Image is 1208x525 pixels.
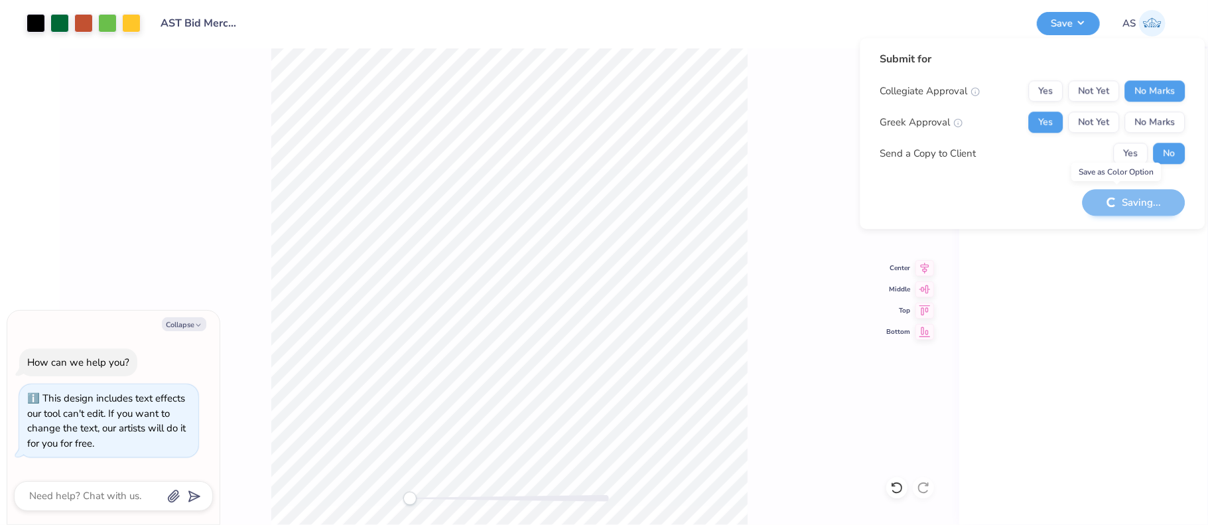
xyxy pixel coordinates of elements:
div: This design includes text effects our tool can't edit. If you want to change the text, our artist... [27,392,186,450]
div: Send a Copy to Client [880,146,976,161]
button: Yes [1028,112,1063,133]
span: Top [886,305,910,316]
button: Yes [1028,80,1063,102]
span: Center [886,263,910,273]
button: Not Yet [1068,112,1119,133]
div: Accessibility label [403,492,417,505]
button: Not Yet [1068,80,1119,102]
div: Save as Color Option [1071,163,1161,181]
span: Bottom [886,327,910,337]
a: AS [1116,10,1172,37]
span: AS [1122,16,1136,31]
img: Akshay Singh [1139,10,1166,37]
button: No Marks [1124,112,1185,133]
button: Yes [1113,143,1148,164]
input: Untitled Design [151,10,248,37]
button: Save [1037,12,1100,35]
button: No [1153,143,1185,164]
button: Collapse [162,317,206,331]
button: No Marks [1124,80,1185,102]
div: Collegiate Approval [880,84,980,99]
span: Middle [886,284,910,295]
div: How can we help you? [27,356,129,369]
div: Submit for [880,51,1185,67]
div: Greek Approval [880,115,963,130]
